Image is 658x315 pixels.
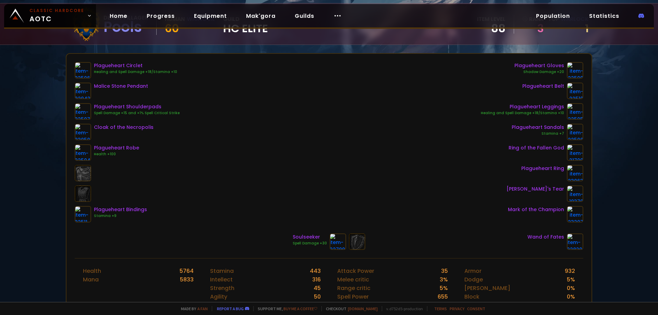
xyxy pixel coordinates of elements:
[223,23,268,34] span: HC Elite
[83,267,101,275] div: Health
[210,292,227,301] div: Agility
[223,15,268,34] div: guild
[210,284,234,292] div: Strength
[567,292,575,301] div: 0 %
[477,23,505,34] div: 88
[464,275,483,284] div: Dodge
[464,267,482,275] div: Armor
[210,301,224,310] div: Spirit
[177,306,208,311] span: Made by
[567,62,583,78] img: item-22509
[103,22,148,32] div: Pools
[197,306,208,311] a: a fan
[330,233,346,250] img: item-22799
[94,213,147,219] div: Stamina +9
[75,124,91,140] img: item-23050
[584,9,625,23] a: Statistics
[464,284,510,292] div: [PERSON_NAME]
[434,306,447,311] a: Terms
[567,233,583,250] img: item-22820
[29,8,84,24] span: AOTC
[567,144,583,161] img: item-21709
[438,301,448,310] div: 18 %
[567,284,575,292] div: 0 %
[522,83,564,90] div: Plagueheart Belt
[567,124,583,140] img: item-22508
[83,275,99,284] div: Mana
[567,83,583,99] img: item-22510
[94,62,177,69] div: Plagueheart Circlet
[75,206,91,222] img: item-22511
[314,292,321,301] div: 50
[94,206,147,213] div: Plagueheart Bindings
[94,69,177,75] div: Healing and Spell Damage +18/Stamina +10
[253,306,317,311] span: Support me,
[94,103,180,110] div: Plagueheart Shoulderpads
[210,267,234,275] div: Stamina
[94,83,148,90] div: Malice Stone Pendant
[438,292,448,301] div: 655
[565,267,575,275] div: 932
[440,284,448,292] div: 5 %
[567,206,583,222] img: item-23207
[94,152,139,157] div: Health +100
[567,275,575,284] div: 5 %
[512,124,564,131] div: Plagueheart Sandals
[94,144,139,152] div: Plagueheart Robe
[337,301,366,310] div: Spell critic
[321,306,378,311] span: Checkout
[314,284,321,292] div: 45
[508,206,564,213] div: Mark of the Champion
[180,275,194,284] div: 5833
[337,292,369,301] div: Spell Power
[441,267,448,275] div: 35
[310,267,321,275] div: 443
[289,9,320,23] a: Guilds
[382,306,423,311] span: v. d752d5 - production
[507,185,564,193] div: [PERSON_NAME]'s Tear
[217,306,244,311] a: Report a bug
[509,144,564,152] div: Ring of the Fallen God
[450,306,464,311] a: Privacy
[314,301,321,310] div: 114
[241,9,281,23] a: Mak'gora
[29,8,84,14] small: Classic Hardcore
[512,131,564,136] div: Stamina +7
[567,165,583,181] img: item-23063
[94,124,154,131] div: Cloak of the Necropolis
[141,9,180,23] a: Progress
[514,69,564,75] div: Shadow Damage +20
[337,284,370,292] div: Range critic
[527,233,564,241] div: Wand of Fates
[293,241,327,246] div: Spell Damage +30
[464,292,479,301] div: Block
[521,165,564,172] div: Plagueheart Ring
[75,144,91,161] img: item-22504
[467,306,485,311] a: Consent
[188,9,232,23] a: Equipment
[337,267,374,275] div: Attack Power
[567,103,583,120] img: item-22505
[75,62,91,78] img: item-22506
[337,275,369,284] div: Melee critic
[104,9,133,23] a: Home
[210,275,233,284] div: Intellect
[348,306,378,311] a: [DOMAIN_NAME]
[481,110,564,116] div: Healing and Spell Damage +18/Stamina +10
[75,103,91,120] img: item-22507
[440,275,448,284] div: 3 %
[4,4,96,27] a: Classic HardcoreAOTC
[567,185,583,202] img: item-19379
[293,233,327,241] div: Soulseeker
[94,110,180,116] div: Spell Damage +15 and +1% Spell Critical Strike
[531,9,575,23] a: Population
[481,103,564,110] div: Plagueheart Leggings
[514,62,564,69] div: Plagueheart Gloves
[180,267,194,275] div: 5764
[312,275,321,284] div: 316
[283,306,317,311] a: Buy me a coffee
[75,83,91,99] img: item-22943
